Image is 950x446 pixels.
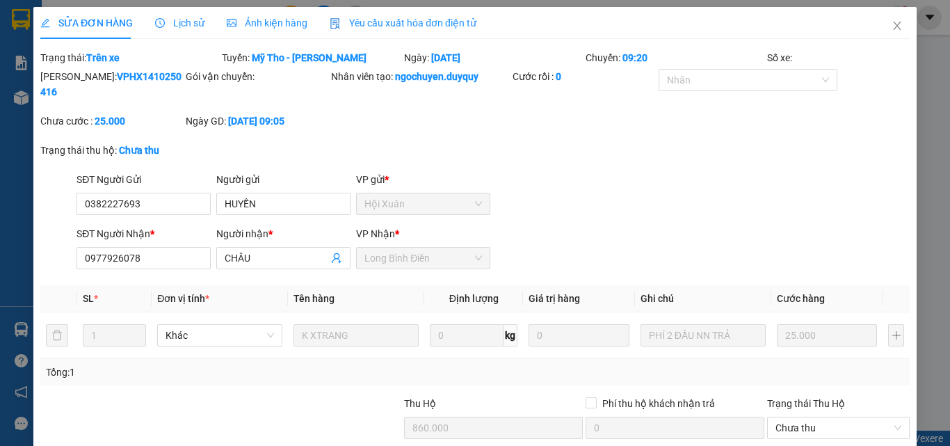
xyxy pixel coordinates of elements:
b: [DATE] 09:05 [228,116,284,127]
div: Số xe: [766,50,911,65]
b: Chưa thu [119,145,159,156]
b: ngochuyen.duyquy [395,71,478,82]
span: clock-circle [155,18,165,28]
div: Ngày GD: [186,113,328,129]
button: Close [878,7,917,46]
div: Chưa cước : [40,113,183,129]
img: icon [330,18,341,29]
input: VD: Bàn, Ghế [293,324,419,347]
span: close [892,20,903,31]
div: Tuyến: [220,50,402,65]
div: SĐT Người Nhận [77,226,211,241]
b: 0 [556,71,561,82]
b: 25.000 [95,116,125,127]
button: delete [46,324,68,347]
span: VP Nhận [356,228,395,239]
span: Hội Xuân [364,193,482,214]
span: Tên hàng [293,293,335,304]
b: Mỹ Tho - [PERSON_NAME] [252,52,367,63]
input: 0 [777,324,877,347]
div: Gói vận chuyển: [186,69,328,84]
div: Người nhận [216,226,351,241]
span: picture [227,18,236,28]
b: 09:20 [622,52,647,63]
span: Định lượng [449,293,498,304]
b: VPHX1410250416 [40,71,182,97]
div: [PERSON_NAME]: [40,69,183,99]
span: Cước hàng [777,293,825,304]
span: Đơn vị tính [157,293,209,304]
span: user-add [331,253,342,264]
div: Chuyến: [584,50,766,65]
span: Ảnh kiện hàng [227,17,307,29]
div: Trạng thái Thu Hộ [767,396,910,411]
div: Ngày: [402,50,583,65]
div: Trạng thái thu hộ: [40,143,219,158]
button: plus [888,324,904,347]
div: Nhân viên tạo: [331,69,510,84]
div: Người gửi [216,172,351,187]
span: Chưa thu [775,417,901,438]
span: Giá trị hàng [529,293,580,304]
span: Lịch sử [155,17,204,29]
span: Long Bình Điền [364,248,482,269]
span: edit [40,18,50,28]
b: [DATE] [430,52,460,63]
div: Trạng thái: [39,50,220,65]
span: Yêu cầu xuất hóa đơn điện tử [330,17,476,29]
span: SL [83,293,94,304]
th: Ghi chú [635,285,771,312]
input: Ghi Chú [641,324,766,347]
input: 0 [529,324,629,347]
div: SĐT Người Gửi [77,172,211,187]
span: kg [504,324,517,347]
div: Cước rồi : [513,69,655,84]
b: Trên xe [86,52,120,63]
span: Phí thu hộ khách nhận trả [597,396,720,411]
span: SỬA ĐƠN HÀNG [40,17,133,29]
span: Khác [166,325,274,346]
div: VP gửi [356,172,490,187]
div: Tổng: 1 [46,365,368,380]
span: Thu Hộ [403,398,435,409]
